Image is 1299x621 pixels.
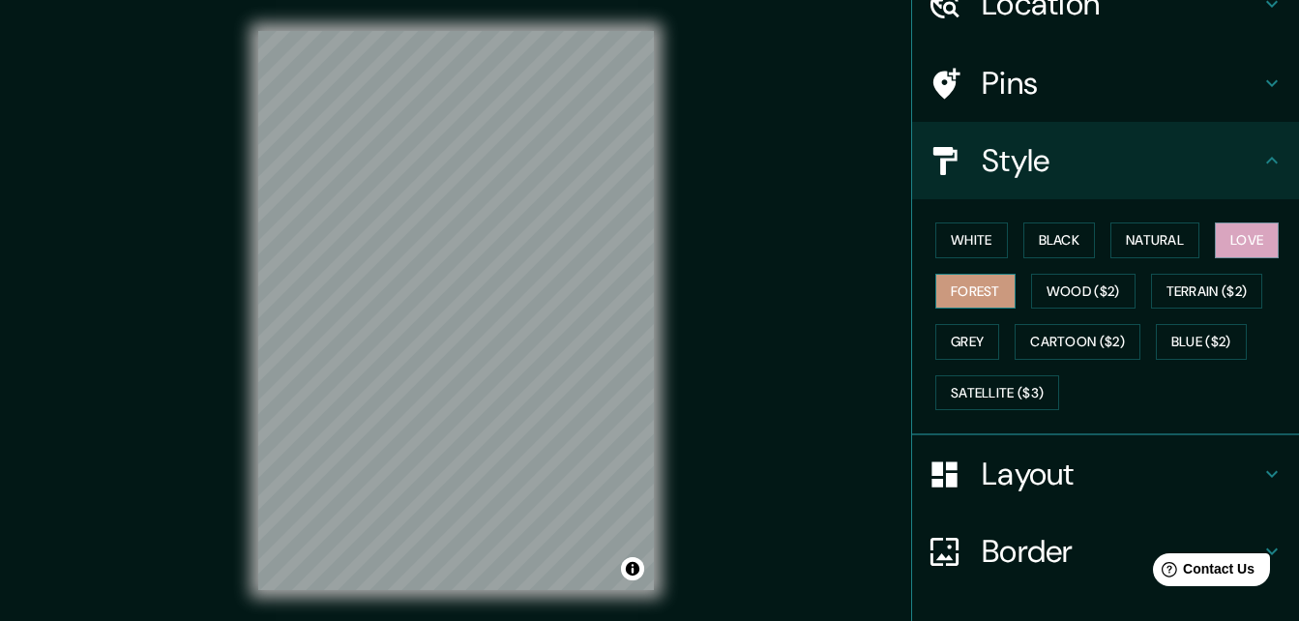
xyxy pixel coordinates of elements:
div: Border [912,513,1299,590]
button: Grey [935,324,999,360]
h4: Layout [982,455,1260,493]
button: Forest [935,274,1016,310]
button: Satellite ($3) [935,375,1059,411]
h4: Border [982,532,1260,571]
div: Layout [912,435,1299,513]
button: Wood ($2) [1031,274,1136,310]
button: Black [1023,222,1096,258]
iframe: Help widget launcher [1127,546,1278,600]
button: Cartoon ($2) [1015,324,1140,360]
div: Pins [912,44,1299,122]
button: Natural [1110,222,1199,258]
h4: Style [982,141,1260,180]
h4: Pins [982,64,1260,103]
canvas: Map [258,31,654,590]
button: Terrain ($2) [1151,274,1263,310]
button: Love [1215,222,1279,258]
button: White [935,222,1008,258]
button: Toggle attribution [621,557,644,580]
button: Blue ($2) [1156,324,1247,360]
div: Style [912,122,1299,199]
